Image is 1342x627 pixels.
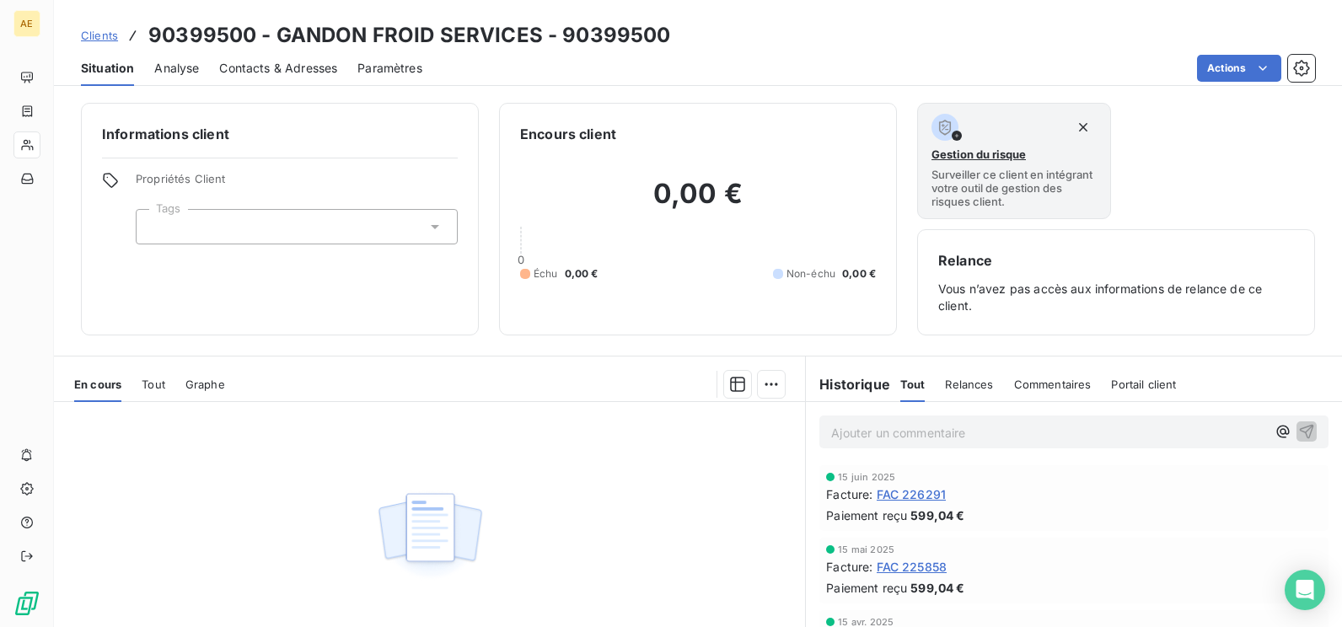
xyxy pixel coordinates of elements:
span: En cours [74,378,121,391]
span: Analyse [154,60,199,77]
span: Clients [81,29,118,42]
span: Propriétés Client [136,172,458,196]
span: Tout [142,378,165,391]
h6: Historique [806,374,890,394]
span: FAC 225858 [877,558,947,576]
button: Gestion du risqueSurveiller ce client en intégrant votre outil de gestion des risques client. [917,103,1111,219]
span: Tout [900,378,926,391]
span: Relances [945,378,993,391]
span: Gestion du risque [931,147,1026,161]
span: Paramètres [357,60,422,77]
span: Paiement reçu [826,579,907,597]
span: Portail client [1111,378,1176,391]
input: Ajouter une valeur [150,219,164,234]
span: 15 mai 2025 [838,544,894,555]
span: Facture : [826,485,872,503]
div: Vous n’avez pas accès aux informations de relance de ce client. [938,250,1294,314]
span: Échu [534,266,558,281]
div: Open Intercom Messenger [1285,570,1325,610]
h2: 0,00 € [520,177,876,228]
span: 599,04 € [910,506,964,524]
h6: Relance [938,250,1294,271]
button: Actions [1197,55,1281,82]
span: Situation [81,60,134,77]
h6: Encours client [520,124,616,144]
span: 599,04 € [910,579,964,597]
span: Graphe [185,378,225,391]
span: 15 juin 2025 [838,472,895,482]
span: 0,00 € [842,266,876,281]
div: AE [13,10,40,37]
span: 0 [518,253,524,266]
img: Empty state [376,484,484,588]
span: Commentaires [1014,378,1092,391]
span: 0,00 € [565,266,599,281]
span: FAC 226291 [877,485,947,503]
h3: 90399500 - GANDON FROID SERVICES - 90399500 [148,20,670,51]
span: Non-échu [786,266,835,281]
span: Facture : [826,558,872,576]
span: Surveiller ce client en intégrant votre outil de gestion des risques client. [931,168,1097,208]
h6: Informations client [102,124,458,144]
span: Contacts & Adresses [219,60,337,77]
a: Clients [81,27,118,44]
img: Logo LeanPay [13,590,40,617]
span: Paiement reçu [826,506,907,524]
span: 15 avr. 2025 [838,617,894,627]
